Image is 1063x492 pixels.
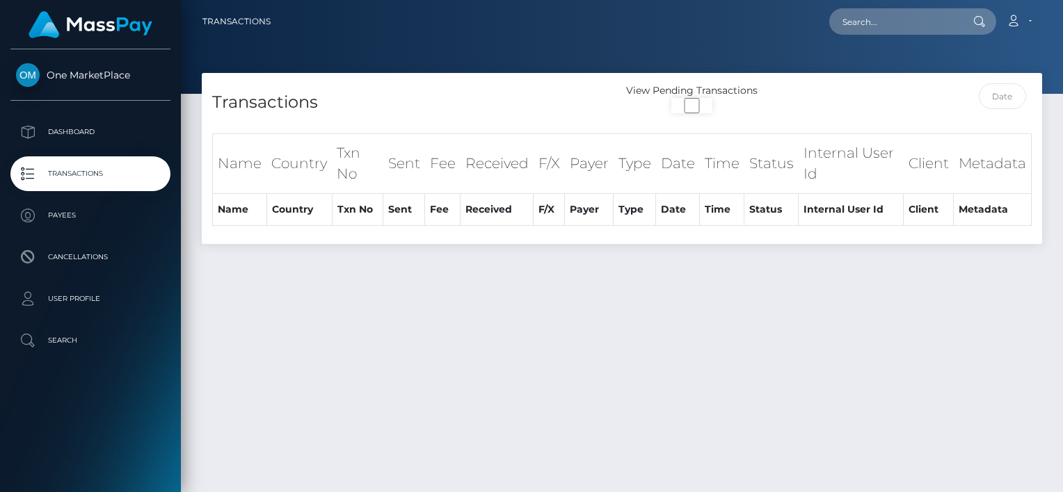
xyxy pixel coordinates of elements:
th: Country [266,193,332,225]
img: One MarketPlace [16,63,40,87]
input: Date filter [979,83,1026,109]
a: Dashboard [10,115,170,149]
p: Payees [16,205,165,226]
th: Payer [565,193,614,225]
a: Transactions [202,7,271,36]
a: Cancellations [10,240,170,274]
th: Country [266,133,332,193]
th: Internal User Id [799,193,904,225]
th: Type [614,193,656,225]
th: Type [614,133,656,193]
th: F/X [534,193,565,225]
a: Search [10,323,170,358]
th: Client [904,133,954,193]
p: Transactions [16,163,165,184]
a: User Profile [10,281,170,316]
h4: Transactions [212,90,612,115]
p: Cancellations [16,247,165,268]
th: Date [656,133,700,193]
th: Txn No [332,193,383,225]
div: View Pending Transactions [622,83,762,98]
th: Metadata [954,133,1032,193]
th: Name [213,193,267,225]
span: One MarketPlace [10,69,170,81]
th: Payer [565,133,614,193]
img: MassPay Logo [29,11,152,38]
th: Sent [383,193,425,225]
th: Date [656,193,700,225]
th: Client [904,193,954,225]
a: Transactions [10,156,170,191]
th: Time [700,133,744,193]
p: Dashboard [16,122,165,142]
th: Fee [425,193,461,225]
p: Search [16,330,165,351]
a: Payees [10,198,170,233]
th: Txn No [332,133,383,193]
th: Metadata [954,193,1032,225]
th: Received [461,133,534,193]
th: Time [700,193,744,225]
th: Sent [383,133,425,193]
th: Received [461,193,534,225]
th: Fee [425,133,461,193]
input: Search... [829,8,960,35]
th: Internal User Id [799,133,904,193]
th: Status [744,133,799,193]
th: F/X [534,133,565,193]
th: Status [744,193,799,225]
p: User Profile [16,288,165,309]
th: Name [213,133,267,193]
